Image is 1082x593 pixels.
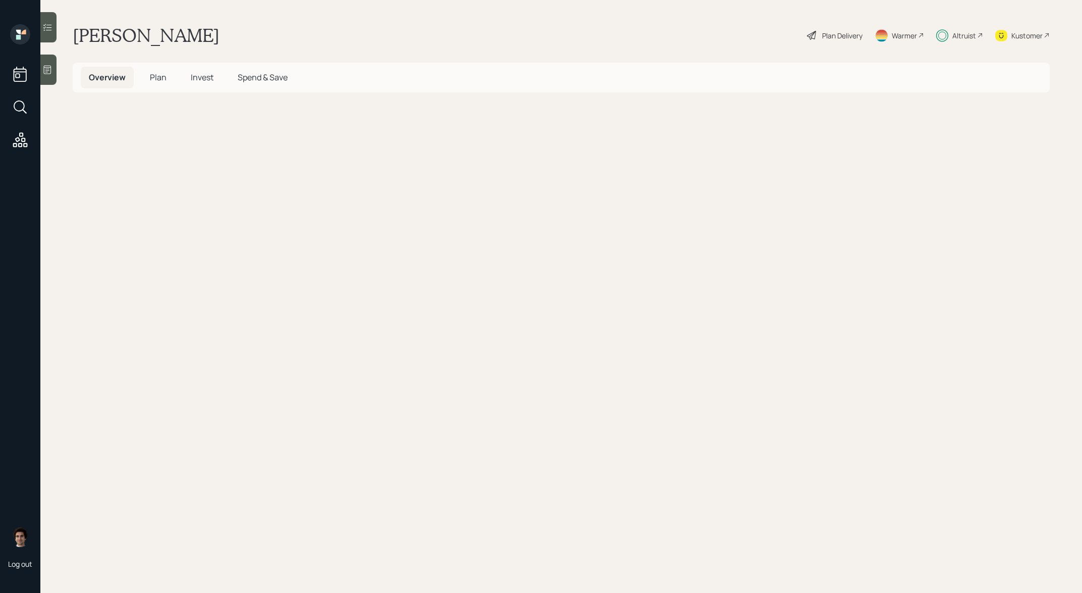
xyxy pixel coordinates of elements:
[822,30,862,41] div: Plan Delivery
[952,30,976,41] div: Altruist
[191,72,213,83] span: Invest
[892,30,917,41] div: Warmer
[89,72,126,83] span: Overview
[150,72,167,83] span: Plan
[8,559,32,569] div: Log out
[238,72,288,83] span: Spend & Save
[73,24,220,46] h1: [PERSON_NAME]
[1011,30,1043,41] div: Kustomer
[10,527,30,547] img: harrison-schaefer-headshot-2.png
